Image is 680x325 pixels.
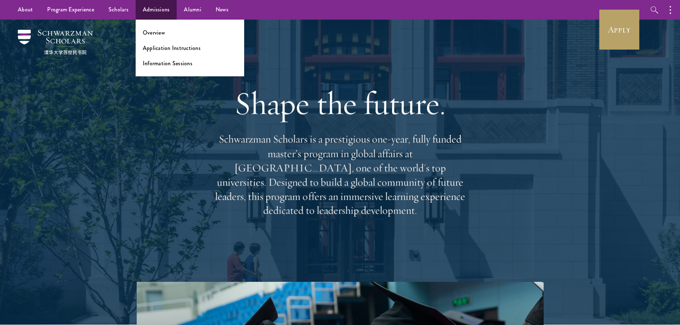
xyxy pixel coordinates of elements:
a: Information Sessions [143,59,192,67]
a: Overview [143,29,165,37]
h1: Shape the future. [212,83,469,123]
img: Schwarzman Scholars [18,30,93,55]
a: Apply [599,10,639,50]
p: Schwarzman Scholars is a prestigious one-year, fully funded master’s program in global affairs at... [212,132,469,218]
a: Application Instructions [143,44,201,52]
